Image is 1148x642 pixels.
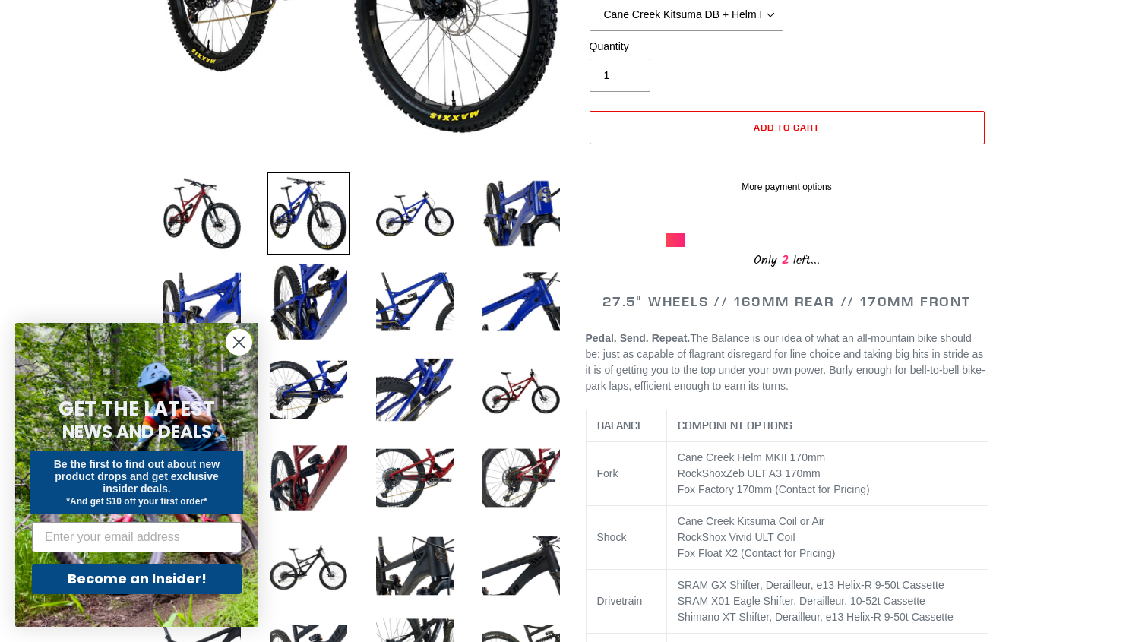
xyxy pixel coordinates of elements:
a: More payment options [590,180,985,194]
img: Load image into Gallery viewer, BALANCE - Complete Bike [267,436,350,520]
img: Load image into Gallery viewer, BALANCE - Complete Bike [160,172,244,255]
span: Zeb ULT A3 170 [726,467,803,479]
p: Cane Creek Kitsuma Coil or Air RockShox Vivid ULT Coil Fox Float X2 (Contact for Pricing) [678,514,977,561]
img: Load image into Gallery viewer, BALANCE - Complete Bike [373,436,457,520]
td: Fork [586,441,666,505]
button: Close dialog [226,329,252,356]
span: Be the first to find out about new product drops and get exclusive insider deals. [54,458,220,495]
img: Load image into Gallery viewer, BALANCE - Complete Bike [373,524,457,608]
img: Load image into Gallery viewer, BALANCE - Complete Bike [267,524,350,608]
span: Add to cart [754,122,820,133]
td: Shock [586,505,666,569]
div: Only left... [666,247,909,270]
img: Load image into Gallery viewer, BALANCE - Complete Bike [267,172,350,255]
label: Quantity [590,39,783,55]
img: Load image into Gallery viewer, BALANCE - Complete Bike [479,260,563,343]
img: Load image into Gallery viewer, BALANCE - Complete Bike [267,348,350,432]
b: Pedal. Send. Repeat. [586,332,691,344]
img: Load image into Gallery viewer, BALANCE - Complete Bike [479,436,563,520]
span: GET THE LATEST [59,395,215,422]
button: Add to cart [590,111,985,144]
span: *And get $10 off your first order* [66,496,207,507]
td: RockShox mm Fox Factory 170mm (Contact for Pricing) [666,441,988,505]
img: Load image into Gallery viewer, BALANCE - Complete Bike [479,524,563,608]
td: SRAM GX Shifter, Derailleur, e13 Helix-R 9-50t Cassette SRAM X01 Eagle Shifter, Derailleur, 10-52... [666,569,988,633]
th: BALANCE [586,410,666,441]
img: Load image into Gallery viewer, BALANCE - Complete Bike [160,260,244,343]
span: 2 [777,251,793,270]
span: NEWS AND DEALS [62,419,212,444]
img: Load image into Gallery viewer, BALANCE - Complete Bike [479,348,563,432]
p: The Balance is our idea of what an all-mountain bike should be: just as capable of flagrant disre... [586,330,988,394]
img: Load image into Gallery viewer, BALANCE - Complete Bike [479,172,563,255]
input: Enter your email address [32,522,242,552]
td: Drivetrain [586,569,666,633]
img: Load image into Gallery viewer, BALANCE - Complete Bike [267,260,350,343]
span: Cane Creek Helm MKII 170mm [678,451,826,463]
img: Load image into Gallery viewer, BALANCE - Complete Bike [373,348,457,432]
img: Load image into Gallery viewer, BALANCE - Complete Bike [373,260,457,343]
img: Load image into Gallery viewer, BALANCE - Complete Bike [373,172,457,255]
h2: 27.5" WHEELS // 169MM REAR // 170MM FRONT [586,293,988,310]
th: COMPONENT OPTIONS [666,410,988,441]
button: Become an Insider! [32,564,242,594]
